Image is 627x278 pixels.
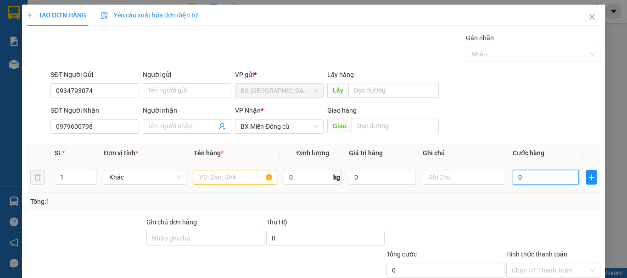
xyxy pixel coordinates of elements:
input: Dọc đường [352,119,439,133]
button: plus [586,170,597,185]
span: Thu Hộ [266,218,287,226]
span: SL [55,149,62,157]
div: SĐT Người Nhận [50,105,139,115]
span: Giao hàng [327,107,357,114]
span: TẠO ĐƠN HÀNG [27,11,86,19]
span: user-add [218,123,226,130]
span: Giá trị hàng [349,149,383,157]
label: Gán nhãn [466,34,494,42]
span: plus [27,12,33,18]
label: Hình thức thanh toán [506,251,567,258]
input: Dọc đường [348,83,439,98]
span: Giao [327,119,352,133]
input: Ghi Chú [423,170,505,185]
span: VP Nhận [235,107,261,114]
span: BX Quảng Ngãi [241,84,318,98]
span: BX Miền Đông cũ [241,120,318,133]
span: plus [587,174,596,181]
div: Người gửi [143,70,231,80]
input: Ghi chú đơn hàng [146,231,264,245]
input: VD: Bàn, Ghế [194,170,276,185]
div: Tổng: 1 [30,196,243,207]
label: Ghi chú đơn hàng [146,218,197,226]
span: Tổng cước [386,251,417,258]
div: VP gửi [235,70,324,80]
button: Close [579,5,605,30]
div: Người nhận [143,105,231,115]
span: Lấy hàng [327,71,354,78]
input: 0 [349,170,415,185]
span: Định lượng [296,149,329,157]
button: delete [30,170,45,185]
div: SĐT Người Gửi [50,70,139,80]
span: Đơn vị tính [104,149,138,157]
th: Ghi chú [419,144,509,162]
span: kg [332,170,341,185]
span: Cước hàng [513,149,544,157]
span: Tên hàng [194,149,224,157]
span: close [588,13,596,21]
span: Khác [109,170,181,184]
span: Lấy [327,83,348,98]
span: Yêu cầu xuất hóa đơn điện tử [101,11,198,19]
img: icon [101,12,108,19]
